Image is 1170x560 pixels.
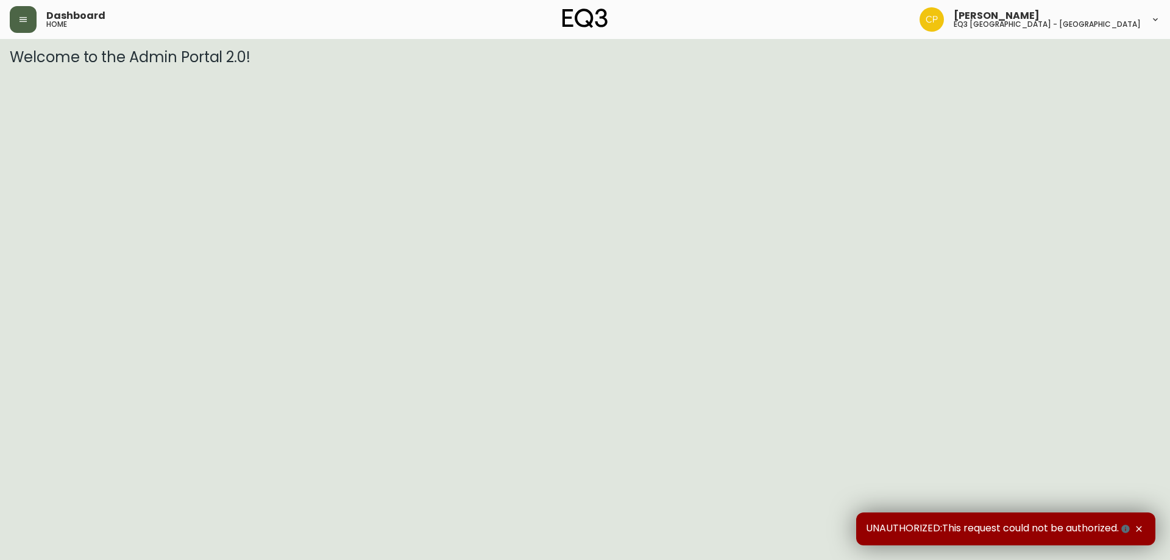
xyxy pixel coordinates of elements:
[562,9,608,28] img: logo
[866,522,1132,536] span: UNAUTHORIZED:This request could not be authorized.
[954,21,1141,28] h5: eq3 [GEOGRAPHIC_DATA] - [GEOGRAPHIC_DATA]
[954,11,1040,21] span: [PERSON_NAME]
[46,11,105,21] span: Dashboard
[920,7,944,32] img: 6aeca34137a4ce1440782ad85f87d82f
[10,49,1160,66] h3: Welcome to the Admin Portal 2.0!
[46,21,67,28] h5: home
